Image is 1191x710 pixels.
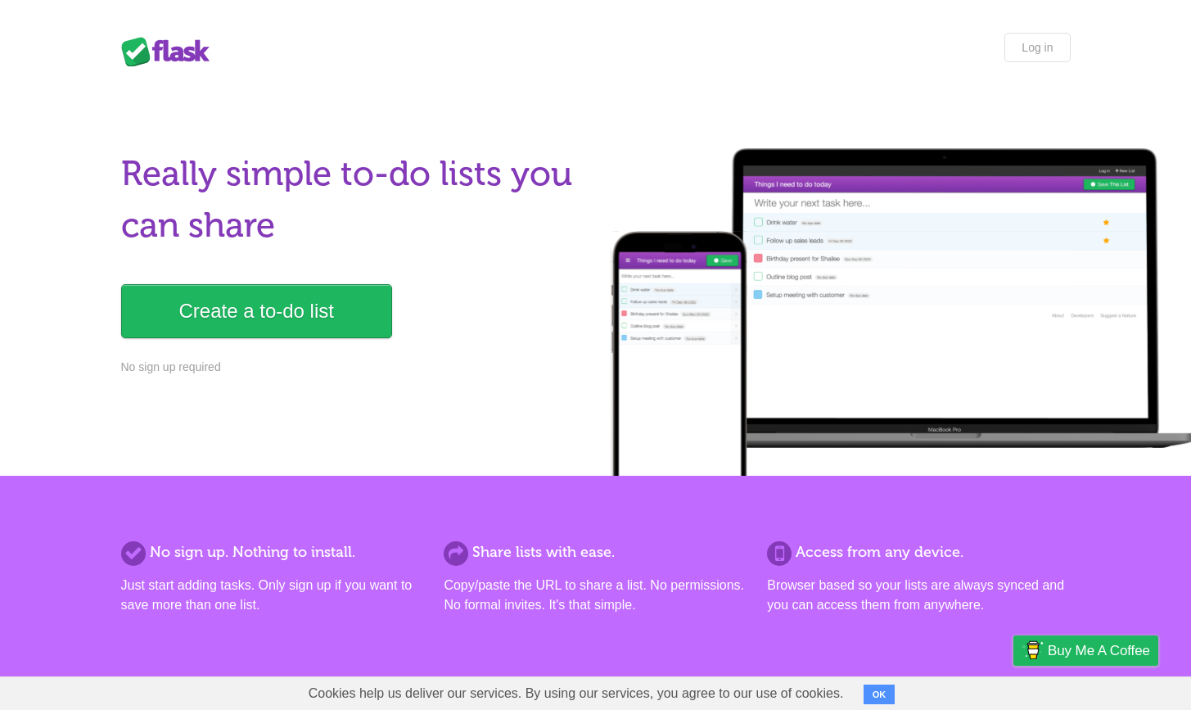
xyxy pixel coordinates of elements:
[121,576,424,615] p: Just start adding tasks. Only sign up if you want to save more than one list.
[121,359,586,376] p: No sign up required
[444,576,747,615] p: Copy/paste the URL to share a list. No permissions. No formal invites. It's that simple.
[1048,636,1150,665] span: Buy me a coffee
[767,541,1070,563] h2: Access from any device.
[121,148,586,251] h1: Really simple to-do lists you can share
[864,685,896,704] button: OK
[1013,635,1158,666] a: Buy me a coffee
[292,677,860,710] span: Cookies help us deliver our services. By using our services, you agree to our use of cookies.
[1022,636,1044,664] img: Buy me a coffee
[121,37,219,66] div: Flask Lists
[444,541,747,563] h2: Share lists with ease.
[767,576,1070,615] p: Browser based so your lists are always synced and you can access them from anywhere.
[1004,33,1070,62] a: Log in
[121,541,424,563] h2: No sign up. Nothing to install.
[121,284,392,338] a: Create a to-do list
